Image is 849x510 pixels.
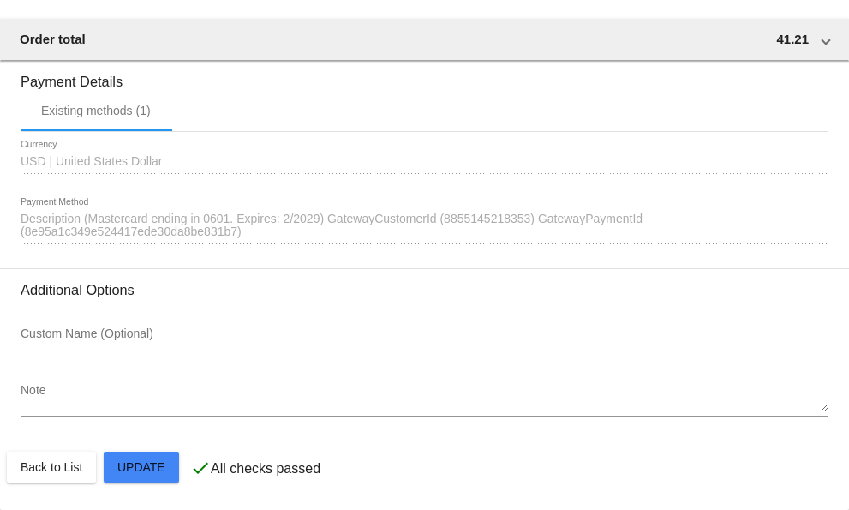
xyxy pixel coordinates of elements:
[21,327,175,341] input: Custom Name (Optional)
[21,212,643,239] span: Description (Mastercard ending in 0601. Expires: 2/2029) GatewayCustomerId (8855145218353) Gatewa...
[41,104,151,117] div: Existing methods (1)
[21,61,828,90] h3: Payment Details
[211,461,320,477] p: All checks passed
[190,458,211,478] mat-icon: check
[21,460,82,474] span: Back to List
[776,32,809,46] span: 41.21
[20,32,86,46] span: Order total
[21,154,162,168] span: USD | United States Dollar
[117,460,165,474] span: Update
[104,452,179,483] button: Update
[21,282,828,298] h3: Additional Options
[7,452,96,483] button: Back to List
